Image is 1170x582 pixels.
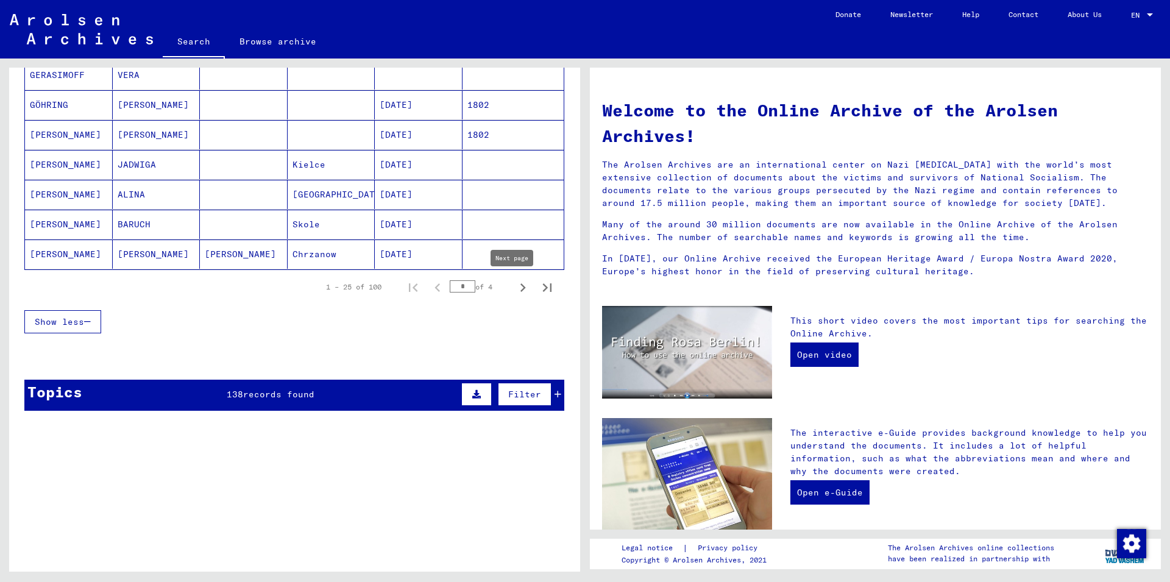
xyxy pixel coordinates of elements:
div: Topics [27,381,82,403]
p: Many of the around 30 million documents are now available in the Online Archive of the Arolsen Ar... [602,218,1149,244]
mat-cell: BARUCH [113,210,200,239]
mat-cell: [DATE] [375,90,463,119]
p: In [DATE], our Online Archive received the European Heritage Award / Europa Nostra Award 2020, Eu... [602,252,1149,278]
mat-cell: [PERSON_NAME] [25,120,113,149]
mat-cell: 1802 [463,90,564,119]
button: Previous page [425,275,450,299]
span: 138 [227,389,243,400]
mat-cell: [DATE] [375,240,463,269]
button: Show less [24,310,101,333]
button: Last page [535,275,559,299]
mat-cell: [PERSON_NAME] [25,240,113,269]
mat-cell: [DATE] [375,210,463,239]
mat-cell: [PERSON_NAME] [113,90,200,119]
p: The Arolsen Archives are an international center on Nazi [MEDICAL_DATA] with the world’s most ext... [602,158,1149,210]
img: video.jpg [602,306,772,399]
mat-cell: 1802 [463,120,564,149]
a: Legal notice [622,542,682,555]
mat-cell: [PERSON_NAME] [25,150,113,179]
mat-cell: Chrzanow [288,240,375,269]
img: eguide.jpg [602,418,772,531]
p: This short video covers the most important tips for searching the Online Archive. [790,314,1149,340]
div: | [622,542,772,555]
a: Search [163,27,225,59]
span: Show less [35,316,84,327]
div: 1 – 25 of 100 [326,282,381,293]
a: Open video [790,342,859,367]
button: First page [401,275,425,299]
img: yv_logo.png [1102,538,1148,569]
p: The interactive e-Guide provides background knowledge to help you understand the documents. It in... [790,427,1149,478]
a: Privacy policy [688,542,772,555]
img: Arolsen_neg.svg [10,14,153,44]
mat-cell: Skole [288,210,375,239]
p: have been realized in partnership with [888,553,1054,564]
p: The Arolsen Archives online collections [888,542,1054,553]
span: records found [243,389,314,400]
div: Change consent [1116,528,1146,558]
button: Filter [498,383,551,406]
mat-cell: [PERSON_NAME] [25,180,113,209]
mat-cell: [PERSON_NAME] [113,120,200,149]
mat-cell: GERASIMOFF [25,60,113,90]
mat-cell: [DATE] [375,180,463,209]
button: Next page [511,275,535,299]
mat-cell: [DATE] [375,120,463,149]
mat-cell: ALINA [113,180,200,209]
mat-cell: [GEOGRAPHIC_DATA] [288,180,375,209]
p: Copyright © Arolsen Archives, 2021 [622,555,772,566]
span: Filter [508,389,541,400]
div: of 4 [450,281,511,293]
mat-cell: [DATE] [375,150,463,179]
mat-cell: GÖHRING [25,90,113,119]
mat-cell: JADWIGA [113,150,200,179]
mat-cell: [PERSON_NAME] [25,210,113,239]
h1: Welcome to the Online Archive of the Arolsen Archives! [602,98,1149,149]
img: Change consent [1117,529,1146,558]
mat-cell: Kielce [288,150,375,179]
mat-cell: [PERSON_NAME] [200,240,288,269]
mat-cell: [PERSON_NAME] [113,240,200,269]
span: EN [1131,11,1144,20]
mat-cell: VERA [113,60,200,90]
a: Open e-Guide [790,480,870,505]
a: Browse archive [225,27,331,56]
